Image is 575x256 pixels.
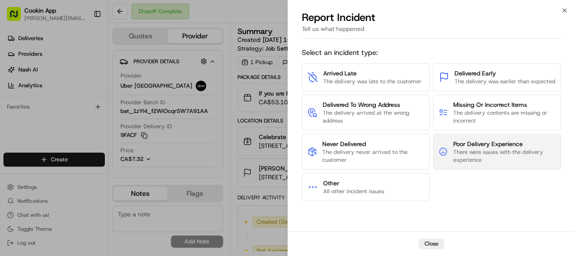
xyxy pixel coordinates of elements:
[9,150,23,167] img: Wisdom Oko
[18,83,34,99] img: 8016278978528_b943e370aa5ada12b00a_72.png
[323,69,421,78] span: Arrived Late
[9,127,23,141] img: Brigitte Vinadas
[77,135,95,142] span: [DATE]
[87,191,105,198] span: Pylon
[302,173,430,201] button: OtherAll other incident issues
[302,134,430,170] button: Never DeliveredThe delivery never arrived to the customer
[17,159,24,166] img: 1736555255976-a54dd68f-1ca7-489b-9aae-adbdc363a1c4
[323,179,384,188] span: Other
[302,10,375,24] p: Report Incident
[433,134,561,170] button: Poor Delivery ExperienceThere were issues with the delivery experience
[322,140,424,148] span: Never Delivered
[72,135,75,142] span: •
[453,140,555,148] span: Poor Delivery Experience
[27,135,70,142] span: [PERSON_NAME]
[453,148,555,164] span: There were issues with the delivery experience
[302,95,430,130] button: Delivered To Wrong AddressThe delivery arrived at the wrong address
[323,100,425,109] span: Delivered To Wrong Address
[99,159,117,166] span: [DATE]
[455,78,555,85] span: The delivery was earlier than expected
[302,24,561,39] div: Tell us what happened
[419,239,444,249] button: Close
[61,191,105,198] a: Powered byPylon
[39,83,143,92] div: Start new chat
[94,159,97,166] span: •
[17,136,24,143] img: 1736555255976-a54dd68f-1ca7-489b-9aae-adbdc363a1c4
[323,109,425,125] span: The delivery arrived at the wrong address
[302,48,561,58] span: Select an incident type:
[135,112,158,122] button: See all
[433,63,561,91] button: Delivered EarlyThe delivery was earlier than expected
[148,86,158,96] button: Start new chat
[27,159,93,166] span: Wisdom [PERSON_NAME]
[9,113,56,120] div: Past conversations
[9,83,24,99] img: 1736555255976-a54dd68f-1ca7-489b-9aae-adbdc363a1c4
[453,109,555,125] span: The delivery contents are missing or incorrect
[302,63,430,91] button: Arrived LateThe delivery was late to the customer
[9,35,158,49] p: Welcome 👋
[433,95,561,130] button: Missing Or Incorrect ItemsThe delivery contents are missing or incorrect
[39,92,120,99] div: We're available if you need us!
[323,78,421,85] span: The delivery was late to the customer
[23,56,144,65] input: Clear
[9,9,26,26] img: Nash
[323,188,384,195] span: All other incident issues
[453,100,555,109] span: Missing Or Incorrect Items
[455,69,555,78] span: Delivered Early
[322,148,424,164] span: The delivery never arrived to the customer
